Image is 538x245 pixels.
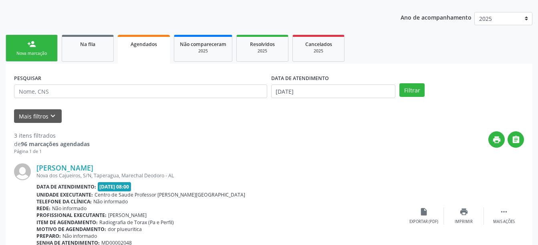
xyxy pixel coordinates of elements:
span: Cancelados [305,41,332,48]
a: [PERSON_NAME] [36,163,93,172]
i: keyboard_arrow_down [48,112,57,120]
i:  [500,207,508,216]
div: Página 1 de 1 [14,148,90,155]
img: img [14,163,31,180]
b: Unidade executante: [36,191,93,198]
div: 2025 [242,48,282,54]
div: 3 itens filtrados [14,131,90,140]
i: insert_drive_file [419,207,428,216]
span: Radiografia de Torax (Pa e Perfil) [99,219,174,226]
p: Ano de acompanhamento [401,12,472,22]
label: PESQUISAR [14,72,41,84]
b: Profissional executante: [36,212,107,219]
i:  [512,135,520,144]
button: print [488,131,505,148]
div: Nova dos Cajueiros, S/N, Taperagua, Marechal Deodoro - AL [36,172,404,179]
span: [PERSON_NAME] [108,212,147,219]
i: print [492,135,501,144]
strong: 96 marcações agendadas [21,140,90,148]
span: Centro de Saude Professor [PERSON_NAME][GEOGRAPHIC_DATA] [95,191,245,198]
div: Exportar (PDF) [409,219,438,225]
span: [DATE] 08:00 [98,182,131,191]
span: Resolvidos [250,41,275,48]
b: Rede: [36,205,50,212]
label: DATA DE ATENDIMENTO [271,72,329,84]
b: Telefone da clínica: [36,198,92,205]
b: Item de agendamento: [36,219,98,226]
div: person_add [27,40,36,48]
span: dor plueuritica [108,226,142,233]
span: Não informado [52,205,87,212]
b: Preparo: [36,233,61,239]
span: Na fila [80,41,95,48]
span: Não informado [62,233,97,239]
button: Filtrar [399,83,425,97]
span: Não compareceram [180,41,226,48]
div: 2025 [180,48,226,54]
div: de [14,140,90,148]
button:  [508,131,524,148]
b: Data de atendimento: [36,183,96,190]
div: Nova marcação [12,50,52,56]
div: Mais ações [493,219,515,225]
div: 2025 [298,48,339,54]
input: Selecione um intervalo [271,84,396,98]
span: Agendados [131,41,157,48]
input: Nome, CNS [14,84,267,98]
div: Imprimir [455,219,473,225]
button: Mais filtroskeyboard_arrow_down [14,109,62,123]
b: Motivo de agendamento: [36,226,106,233]
i: print [459,207,468,216]
span: Não informado [93,198,128,205]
